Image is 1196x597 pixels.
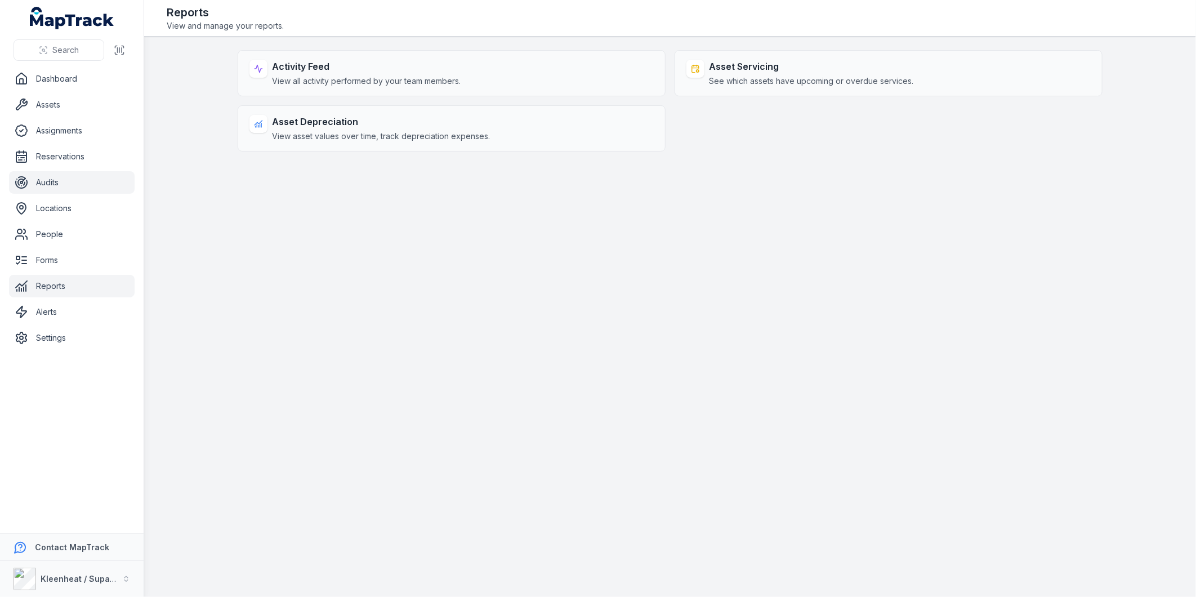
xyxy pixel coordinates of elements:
[272,60,461,73] strong: Activity Feed
[167,20,284,32] span: View and manage your reports.
[30,7,114,29] a: MapTrack
[14,39,104,61] button: Search
[238,50,666,96] a: Activity FeedView all activity performed by your team members.
[9,327,135,349] a: Settings
[272,115,490,128] strong: Asset Depreciation
[52,44,79,56] span: Search
[41,574,124,583] strong: Kleenheat / Supagas
[9,93,135,116] a: Assets
[9,301,135,323] a: Alerts
[709,75,913,87] span: See which assets have upcoming or overdue services.
[238,105,666,152] a: Asset DepreciationView asset values over time, track depreciation expenses.
[272,75,461,87] span: View all activity performed by your team members.
[9,249,135,271] a: Forms
[9,145,135,168] a: Reservations
[9,223,135,246] a: People
[9,275,135,297] a: Reports
[9,171,135,194] a: Audits
[9,68,135,90] a: Dashboard
[709,60,913,73] strong: Asset Servicing
[9,197,135,220] a: Locations
[9,119,135,142] a: Assignments
[167,5,284,20] h2: Reports
[35,542,109,552] strong: Contact MapTrack
[675,50,1103,96] a: Asset ServicingSee which assets have upcoming or overdue services.
[272,131,490,142] span: View asset values over time, track depreciation expenses.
